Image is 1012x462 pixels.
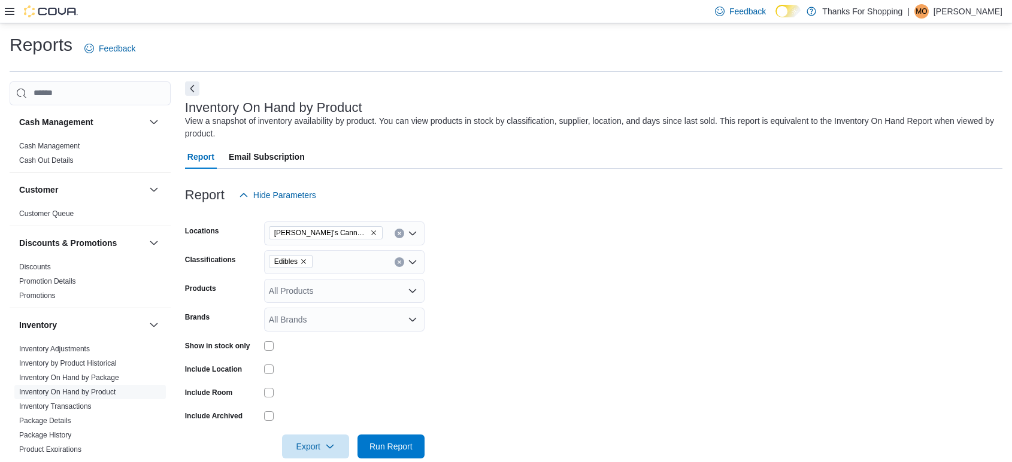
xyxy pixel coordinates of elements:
a: Inventory Transactions [19,402,92,411]
div: Discounts & Promotions [10,260,171,308]
a: Package Details [19,417,71,425]
span: Package Details [19,416,71,425]
button: Open list of options [408,286,417,296]
p: | [907,4,910,19]
span: Customer Queue [19,209,74,218]
span: Cash Management [19,141,80,151]
span: Discounts [19,262,51,272]
span: Product Expirations [19,445,81,454]
h3: Inventory On Hand by Product [185,101,362,115]
div: Matthew O'Connell [914,4,929,19]
a: Inventory by Product Historical [19,359,117,367]
div: Cash Management [10,139,171,172]
span: Inventory On Hand by Product [19,387,116,397]
a: Inventory Adjustments [19,345,90,353]
button: Clear input [395,229,404,238]
label: Include Room [185,388,232,397]
button: Next [185,81,199,96]
span: MO [916,4,927,19]
span: Email Subscription [229,145,305,169]
a: Product Expirations [19,445,81,454]
span: Run Report [369,440,413,452]
button: Export [282,434,349,458]
button: Cash Management [147,115,161,129]
button: Cash Management [19,116,144,128]
span: Dark Mode [775,17,776,18]
button: Open list of options [408,229,417,238]
div: View a snapshot of inventory availability by product. You can view products in stock by classific... [185,115,996,140]
span: Inventory On Hand by Package [19,373,119,382]
button: Customer [19,184,144,196]
label: Brands [185,312,210,322]
span: Feedback [99,42,135,54]
span: Lucy's Cannabis [269,226,383,239]
span: [PERSON_NAME]'s Cannabis [274,227,368,239]
button: Inventory [19,319,144,331]
label: Classifications [185,255,236,265]
span: Hide Parameters [253,189,316,201]
button: Run Report [357,434,425,458]
p: Thanks For Shopping [822,4,902,19]
a: Inventory On Hand by Product [19,388,116,396]
button: Remove Edibles from selection in this group [300,258,307,265]
input: Dark Mode [775,5,801,17]
button: Open list of options [408,257,417,267]
h1: Reports [10,33,72,57]
button: Customer [147,183,161,197]
span: Inventory Adjustments [19,344,90,354]
a: Cash Management [19,142,80,150]
button: Remove Lucy's Cannabis from selection in this group [370,229,377,236]
span: Report [187,145,214,169]
a: Discounts [19,263,51,271]
span: Promotions [19,291,56,300]
button: Hide Parameters [234,183,321,207]
label: Show in stock only [185,341,250,351]
button: Discounts & Promotions [147,236,161,250]
h3: Report [185,188,225,202]
h3: Inventory [19,319,57,331]
p: [PERSON_NAME] [934,4,1002,19]
a: Inventory On Hand by Package [19,373,119,382]
a: Promotions [19,291,56,300]
a: Cash Out Details [19,156,74,165]
span: Edibles [269,255,313,268]
a: Customer Queue [19,209,74,218]
button: Open list of options [408,315,417,324]
img: Cova [24,5,78,17]
label: Products [185,284,216,293]
button: Discounts & Promotions [19,237,144,249]
a: Promotion Details [19,277,76,285]
span: Edibles [274,256,298,268]
button: Clear input [395,257,404,267]
span: Export [289,434,342,458]
a: Feedback [80,37,140,60]
h3: Discounts & Promotions [19,237,117,249]
button: Inventory [147,318,161,332]
a: Package History [19,431,71,439]
label: Include Location [185,364,242,374]
div: Customer [10,206,171,226]
h3: Cash Management [19,116,93,128]
label: Locations [185,226,219,236]
span: Feedback [729,5,766,17]
label: Include Archived [185,411,243,421]
h3: Customer [19,184,58,196]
